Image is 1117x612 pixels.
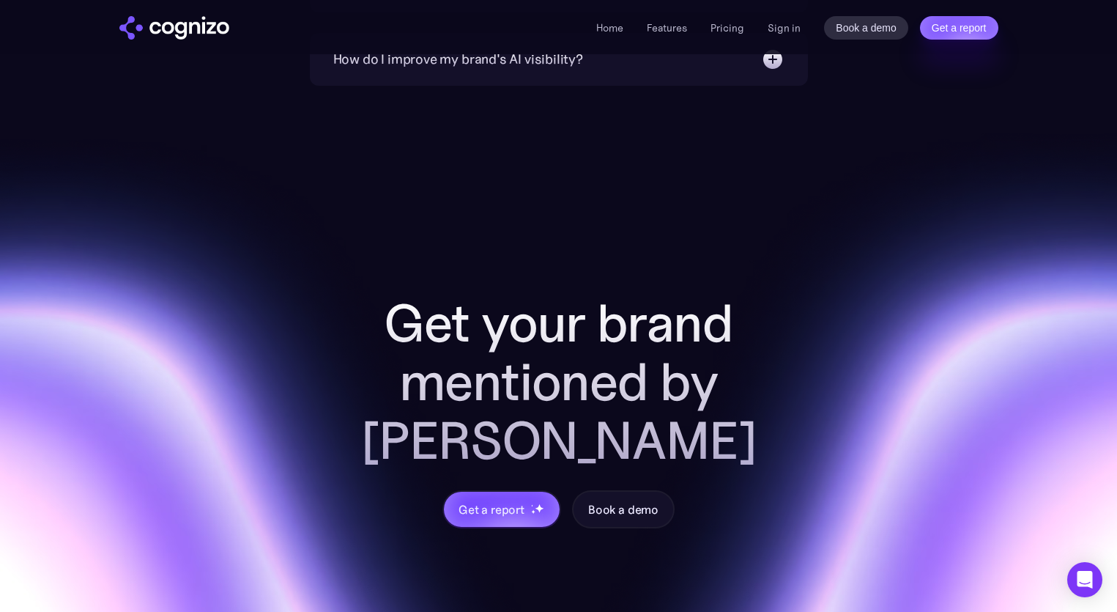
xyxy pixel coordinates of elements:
a: Get a reportstarstarstar [442,490,561,528]
a: Book a demo [572,490,675,528]
a: Sign in [768,19,801,37]
a: Home [596,21,623,34]
img: star [531,504,533,506]
img: star [531,509,536,515]
a: Features [647,21,687,34]
a: home [119,16,229,40]
div: Get a report [459,501,524,518]
div: Open Intercom Messenger [1067,562,1102,597]
img: cognizo logo [119,16,229,40]
div: How do I improve my brand's AI visibility? [333,49,583,70]
a: Book a demo [824,16,908,40]
div: Book a demo [588,501,658,518]
h2: Get your brand mentioned by [PERSON_NAME] [324,294,793,470]
a: Pricing [710,21,744,34]
a: Get a report [920,16,998,40]
img: star [535,504,544,513]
